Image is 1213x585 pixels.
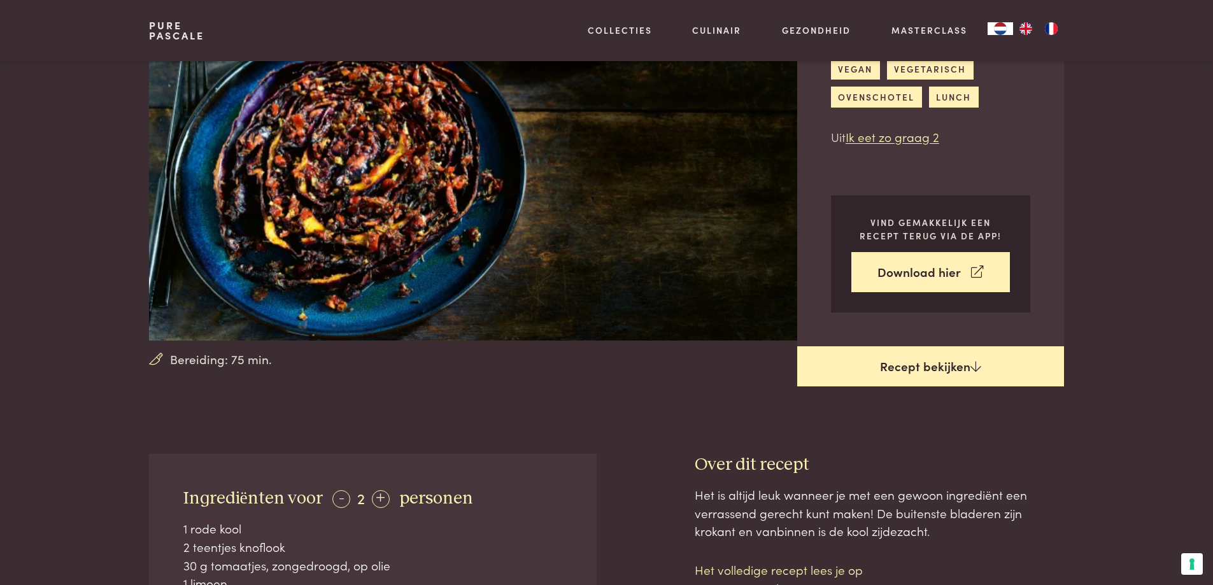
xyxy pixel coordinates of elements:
[1013,22,1064,35] ul: Language list
[183,538,563,556] div: 2 teentjes knoflook
[1013,22,1039,35] a: EN
[797,346,1064,387] a: Recept bekijken
[831,87,922,108] a: ovenschotel
[887,59,974,80] a: vegetarisch
[692,24,741,37] a: Culinair
[357,487,365,508] span: 2
[399,490,473,507] span: personen
[831,128,1030,146] p: Uit
[851,252,1010,292] a: Download hier
[149,20,204,41] a: PurePascale
[695,486,1064,540] div: Het is altijd leuk wanneer je met een gewoon ingrediënt een verrassend gerecht kunt maken! De bui...
[929,87,979,108] a: lunch
[332,490,350,508] div: -
[988,22,1013,35] a: NL
[372,490,390,508] div: +
[183,556,563,575] div: 30 g tomaatjes, zongedroogd, op olie
[170,350,272,369] span: Bereiding: 75 min.
[988,22,1064,35] aside: Language selected: Nederlands
[988,22,1013,35] div: Language
[1039,22,1064,35] a: FR
[846,128,939,145] a: Ik eet zo graag 2
[183,519,563,538] div: 1 rode kool
[695,454,1064,476] h3: Over dit recept
[891,24,967,37] a: Masterclass
[831,59,880,80] a: vegan
[183,490,323,507] span: Ingrediënten voor
[588,24,652,37] a: Collecties
[782,24,851,37] a: Gezondheid
[1181,553,1203,575] button: Uw voorkeuren voor toestemming voor trackingtechnologieën
[851,216,1010,242] p: Vind gemakkelijk een recept terug via de app!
